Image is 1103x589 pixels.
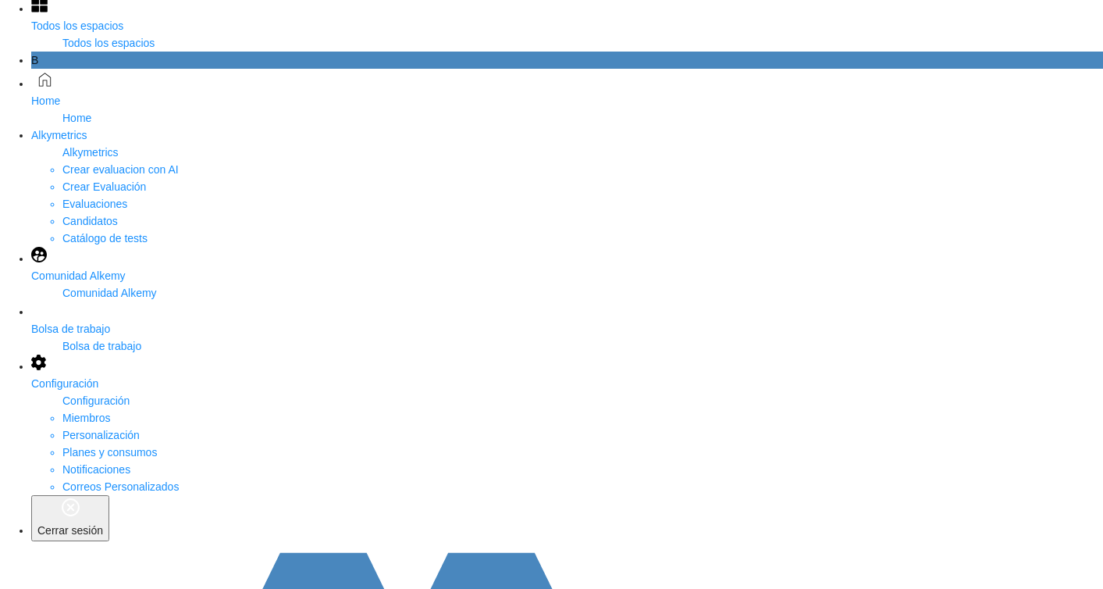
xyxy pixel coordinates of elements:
[31,377,98,390] span: Configuración
[62,287,157,299] span: Comunidad Alkemy
[62,198,127,210] a: Evaluaciones
[37,524,103,537] span: Cerrar sesión
[62,446,157,459] a: Planes y consumos
[62,163,179,176] a: Crear evaluacion con AI
[31,95,60,107] span: Home
[31,129,87,141] span: Alkymetrics
[62,215,118,227] a: Candidatos
[62,340,141,352] span: Bolsa de trabajo
[62,412,110,424] a: Miembros
[62,232,148,245] a: Catálogo de tests
[62,394,130,407] span: Configuración
[31,495,109,541] button: Cerrar sesión
[62,429,140,441] a: Personalización
[62,146,119,159] span: Alkymetrics
[31,270,126,282] span: Comunidad Alkemy
[31,54,38,66] span: B
[31,323,110,335] span: Bolsa de trabajo
[31,20,123,32] span: Todos los espacios
[62,463,130,476] a: Notificaciones
[62,180,146,193] a: Crear Evaluación
[62,37,155,49] span: Todos los espacios
[62,112,91,124] span: Home
[62,480,179,493] a: Correos Personalizados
